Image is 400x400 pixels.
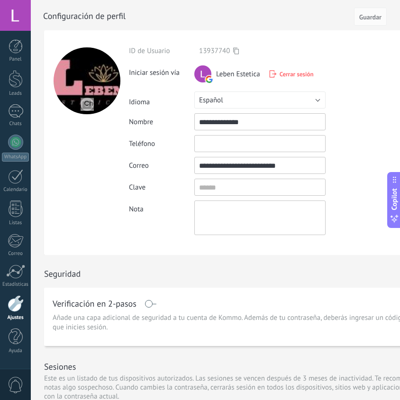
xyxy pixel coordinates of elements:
[129,94,194,107] div: Idioma
[194,91,326,109] button: Español
[2,315,29,321] div: Ajustes
[2,282,29,288] div: Estadísticas
[129,161,194,170] div: Correo
[2,153,29,162] div: WhatsApp
[129,200,194,214] div: Nota
[44,268,81,279] h1: Seguridad
[2,348,29,354] div: Ayuda
[280,70,314,78] span: Cerrar sesión
[354,8,387,26] button: Guardar
[53,300,136,308] h1: Verificación en 2-pasos
[2,187,29,193] div: Calendario
[2,91,29,97] div: Leads
[129,64,194,77] div: Iniciar sesión vía
[390,189,399,210] span: Copilot
[2,220,29,226] div: Listas
[129,118,194,127] div: Nombre
[129,139,194,148] div: Teléfono
[199,96,223,105] span: Español
[216,70,260,79] span: Leben Estetica
[2,56,29,63] div: Panel
[199,46,230,55] span: 13937740
[129,183,194,192] div: Clave
[129,46,194,55] div: ID de Usuario
[2,251,29,257] div: Correo
[44,361,76,372] h1: Sesiones
[359,14,382,20] span: Guardar
[2,121,29,127] div: Chats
